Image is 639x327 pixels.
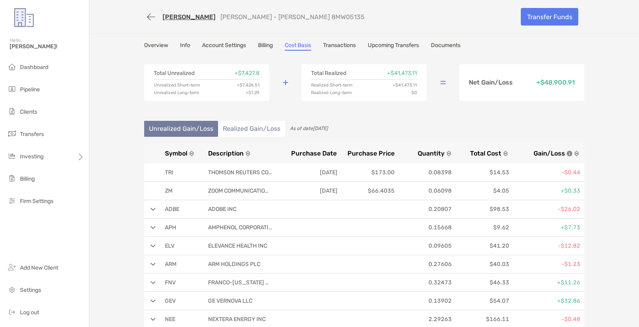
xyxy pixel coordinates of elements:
p: $46.33 [455,278,509,288]
span: Total Cost [470,150,501,157]
p: + $41,473.11 [393,83,417,87]
p: $4.05 [455,186,509,196]
a: Overview [144,42,168,51]
a: Upcoming Transfers [368,42,419,51]
button: Quantity [398,150,452,157]
p: $166.11 [455,314,509,324]
p: AMPHENOL CORPORATION [208,223,272,232]
p: [DATE] [284,167,337,177]
p: $40.03 [455,259,509,269]
img: investing icon [7,151,17,161]
p: Realized Long-term [311,91,352,95]
img: dashboard icon [7,62,17,71]
button: Purchase Price [340,150,395,157]
p: 0.09605 [398,241,452,251]
span: [PERSON_NAME]! [10,43,84,50]
p: THOMSON REUTERS CORP [208,167,272,177]
img: sort [245,151,251,156]
p: APH [165,223,197,232]
p: Net Gain/Loss [469,79,513,86]
img: icon info [567,151,572,156]
a: Transactions [323,42,356,51]
p: +$0.33 [512,186,580,196]
p: Realized Short-term [311,83,353,87]
p: [PERSON_NAME] - [PERSON_NAME] 8MW05135 [220,13,365,21]
p: 0.32473 [398,278,452,288]
p: 0.27606 [398,259,452,269]
p: GE VERNOVA LLC [208,296,272,306]
p: ELEVANCE HEALTH INC [208,241,272,251]
span: Purchase Price [347,150,395,157]
img: sort [503,151,508,156]
p: ZOOM COMMUNICATIONS INC [208,186,272,196]
p: ADBE [165,204,197,214]
span: As of date [DATE] [290,126,328,131]
span: Gain/Loss [534,150,565,157]
img: arrow open row [151,318,156,321]
button: Purchase Date [283,150,337,157]
li: Realized Gain/Loss [218,121,285,137]
p: Unrealized Long-term [154,91,199,95]
p: +$7.73 [512,223,580,232]
p: [DATE] [284,186,337,196]
button: Symbol [165,150,205,157]
p: 0.06098 [398,186,452,196]
span: Quantity [418,150,445,157]
p: NEE [165,314,197,324]
p: 0.15668 [398,223,452,232]
span: Billing [20,175,35,182]
button: Total Cost [455,150,509,157]
a: Cost Basis [285,42,311,51]
p: $98.53 [455,204,509,214]
p: -$0.48 [512,314,580,324]
p: $9.62 [455,223,509,232]
img: transfers icon [7,129,17,138]
p: TRI [165,167,197,177]
span: Purchase Date [291,150,337,157]
span: Clients [20,108,37,115]
p: + $48,900.91 [536,79,575,86]
p: Unrealized Short-term [154,83,200,87]
img: settings icon [7,285,17,294]
img: arrow open row [151,226,156,229]
p: 0.13902 [398,296,452,306]
span: Investing [20,153,44,160]
span: Symbol [165,150,187,157]
p: 0.20807 [398,204,452,214]
p: +$11.26 [512,278,580,288]
span: Dashboard [20,64,48,71]
p: ADOBE INC [208,204,272,214]
p: $54.07 [455,296,509,306]
p: $14.53 [455,167,509,177]
p: -$26.02 [512,204,580,214]
img: sort [446,151,452,156]
img: pipeline icon [7,84,17,94]
span: Description [208,150,244,157]
a: Info [180,42,190,51]
span: Pipeline [20,86,40,93]
img: firm-settings icon [7,196,17,205]
span: Log out [20,309,39,316]
p: +$32.86 [512,296,580,306]
img: add_new_client icon [7,262,17,272]
span: Firm Settings [20,198,54,205]
p: Total Realized [311,71,346,76]
p: + $1.29 [246,91,260,95]
p: FNV [165,278,197,288]
a: Account Settings [202,42,246,51]
p: ZM [165,186,197,196]
p: -$12.82 [512,241,580,251]
img: billing icon [7,173,17,183]
p: NEXTERA ENERGY INC [208,314,272,324]
img: arrow open row [151,263,156,266]
p: $0 [411,91,417,95]
p: ARM HOLDINGS PLC [208,259,272,269]
p: -$0.44 [512,167,580,177]
span: Add New Client [20,264,58,271]
a: Documents [431,42,460,51]
img: logout icon [7,307,17,317]
img: arrow open row [151,208,156,211]
li: Unrealized Gain/Loss [144,121,218,137]
img: arrow open row [151,244,156,248]
p: + $7,427.8 [234,71,260,76]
